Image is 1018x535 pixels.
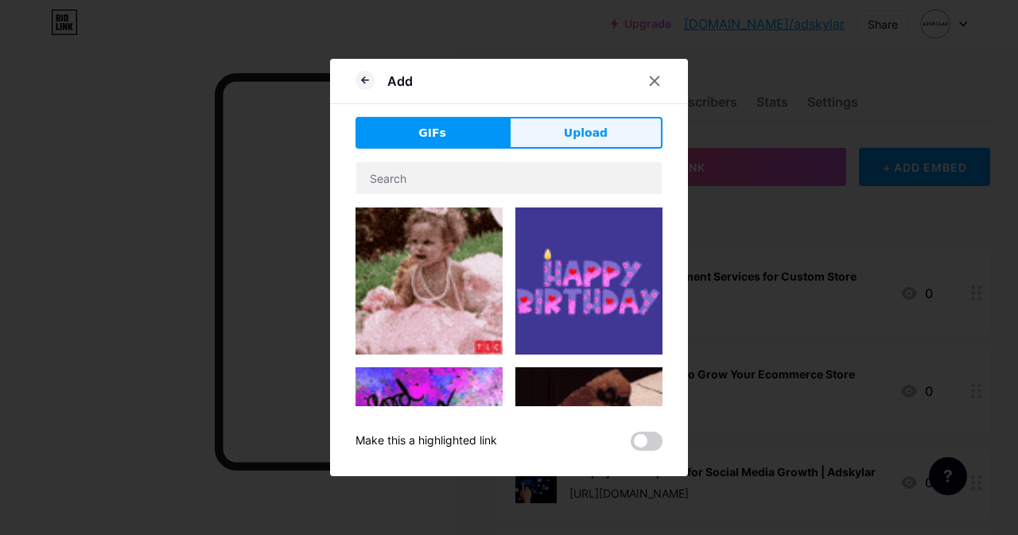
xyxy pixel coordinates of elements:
[515,207,662,355] img: Gihpy
[515,367,662,500] img: Gihpy
[356,367,503,514] img: Gihpy
[387,72,413,91] div: Add
[356,432,497,451] div: Make this a highlighted link
[509,117,662,149] button: Upload
[356,207,503,355] img: Gihpy
[356,117,509,149] button: GIFs
[418,125,446,142] span: GIFs
[564,125,608,142] span: Upload
[356,162,662,194] input: Search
